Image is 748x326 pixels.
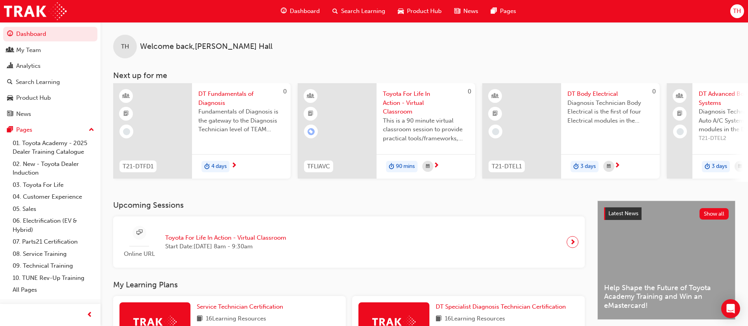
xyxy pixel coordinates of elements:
[392,3,448,19] a: car-iconProduct Hub
[500,7,516,16] span: Pages
[9,260,97,272] a: 09. Technical Training
[87,310,93,320] span: prev-icon
[308,109,313,119] span: booktick-icon
[383,116,469,143] span: This is a 90 minute virtual classroom session to provide practical tools/frameworks, behaviours a...
[326,3,392,19] a: search-iconSearch Learning
[677,128,684,135] span: learningRecordVerb_NONE-icon
[123,109,129,119] span: booktick-icon
[9,272,97,284] a: 10. TUNE Rev-Up Training
[206,314,266,324] span: 16 Learning Resources
[492,109,498,119] span: booktick-icon
[396,162,415,171] span: 90 mins
[580,162,596,171] span: 3 days
[454,6,460,16] span: news-icon
[3,43,97,58] a: My Team
[700,208,729,220] button: Show all
[738,162,742,171] span: calendar-icon
[7,31,13,38] span: guage-icon
[101,71,748,80] h3: Next up for me
[7,47,13,54] span: people-icon
[445,314,505,324] span: 16 Learning Resources
[9,191,97,203] a: 04. Customer Experience
[198,107,284,134] span: Fundamentals of Diagnosis is the gateway to the Diagnosis Technician level of TEAM Training and s...
[140,42,272,51] span: Welcome back , [PERSON_NAME] Hall
[383,89,469,116] span: Toyota For Life In Action - Virtual Classroom
[407,7,442,16] span: Product Hub
[332,6,338,16] span: search-icon
[113,280,585,289] h3: My Learning Plans
[604,283,729,310] span: Help Shape the Future of Toyota Academy Training and Win an eMastercard!
[573,162,579,172] span: duration-icon
[198,89,284,107] span: DT Fundamentals of Diagnosis
[113,201,585,210] h3: Upcoming Sessions
[7,127,13,134] span: pages-icon
[121,42,129,51] span: TH
[16,61,41,71] div: Analytics
[16,110,31,119] div: News
[733,7,741,16] span: TH
[3,25,97,123] button: DashboardMy TeamAnalyticsSearch LearningProduct HubNews
[165,242,286,251] span: Start Date: [DATE] 8am - 9:30am
[123,91,129,101] span: learningResourceType_INSTRUCTOR_LED-icon
[3,91,97,105] a: Product Hub
[123,128,130,135] span: learningRecordVerb_NONE-icon
[16,78,60,87] div: Search Learning
[290,7,320,16] span: Dashboard
[604,207,729,220] a: Latest NewsShow all
[123,162,153,171] span: T21-DTFD1
[9,137,97,158] a: 01. Toyota Academy - 2025 Dealer Training Catalogue
[3,123,97,137] button: Pages
[3,59,97,73] a: Analytics
[426,162,430,171] span: calendar-icon
[3,75,97,89] a: Search Learning
[308,128,315,135] span: learningRecordVerb_ENROLL-icon
[607,162,611,171] span: calendar-icon
[389,162,394,172] span: duration-icon
[436,303,566,310] span: DT Specialist Diagnosis Technician Certification
[16,125,32,134] div: Pages
[3,27,97,41] a: Dashboard
[7,111,13,118] span: news-icon
[436,302,569,311] a: DT Specialist Diagnosis Technician Certification
[89,125,94,135] span: up-icon
[567,99,653,125] span: Diagnosis Technician Body Electrical is the first of four Electrical modules in the Diagnosis Tec...
[7,63,13,70] span: chart-icon
[712,162,727,171] span: 3 days
[211,162,227,171] span: 4 days
[9,179,97,191] a: 03. Toyota For Life
[119,250,159,259] span: Online URL
[204,162,210,172] span: duration-icon
[283,88,287,95] span: 0
[567,89,653,99] span: DT Body Electrical
[491,6,497,16] span: pages-icon
[165,233,286,242] span: Toyota For Life In Action - Virtual Classroom
[398,6,404,16] span: car-icon
[9,284,97,296] a: All Pages
[4,2,67,20] img: Trak
[119,223,578,262] a: Online URLToyota For Life In Action - Virtual ClassroomStart Date:[DATE] 8am - 9:30am
[7,95,13,102] span: car-icon
[570,237,576,248] span: next-icon
[16,93,51,102] div: Product Hub
[113,83,291,179] a: 0T21-DTFD1DT Fundamentals of DiagnosisFundamentals of Diagnosis is the gateway to the Diagnosis T...
[468,88,471,95] span: 0
[448,3,485,19] a: news-iconNews
[485,3,522,19] a: pages-iconPages
[281,6,287,16] span: guage-icon
[197,314,203,324] span: book-icon
[492,162,522,171] span: T21-DTEL1
[9,215,97,236] a: 06. Electrification (EV & Hybrid)
[652,88,656,95] span: 0
[614,162,620,170] span: next-icon
[482,83,660,179] a: 0T21-DTEL1DT Body ElectricalDiagnosis Technician Body Electrical is the first of four Electrical ...
[608,210,638,217] span: Latest News
[597,201,735,320] a: Latest NewsShow allHelp Shape the Future of Toyota Academy Training and Win an eMastercard!
[308,91,313,101] span: learningResourceType_INSTRUCTOR_LED-icon
[7,79,13,86] span: search-icon
[492,128,499,135] span: learningRecordVerb_NONE-icon
[463,7,478,16] span: News
[721,299,740,318] div: Open Intercom Messenger
[677,109,683,119] span: booktick-icon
